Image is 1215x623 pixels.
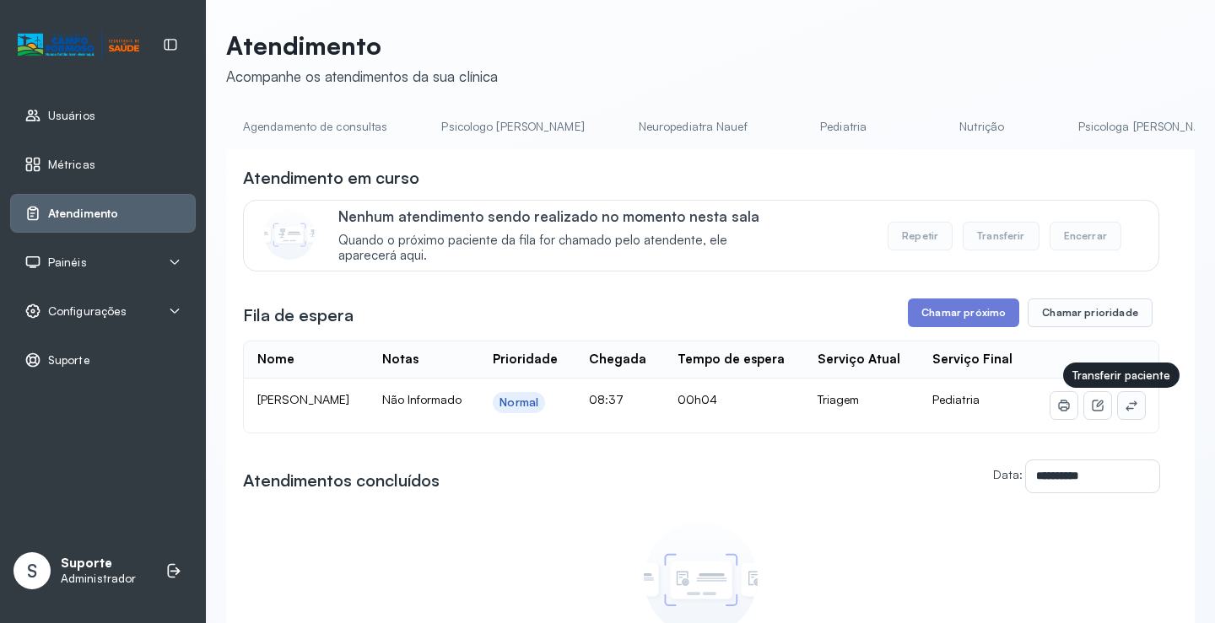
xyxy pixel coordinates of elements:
h3: Atendimentos concluídos [243,469,440,492]
span: Quando o próximo paciente da fila for chamado pelo atendente, ele aparecerá aqui. [338,233,785,265]
p: Nenhum atendimento sendo realizado no momento nesta sala [338,207,785,225]
a: Métricas [24,156,181,173]
div: Nome [257,352,294,368]
button: Transferir [963,222,1039,250]
h3: Atendimento em curso [243,166,419,190]
img: Imagem de CalloutCard [264,209,315,260]
div: Normal [499,395,538,410]
span: [PERSON_NAME] [257,392,349,406]
div: Tempo de espera [678,352,785,368]
span: Atendimento [48,207,118,221]
span: Métricas [48,158,95,172]
span: Painéis [48,255,87,270]
a: Neuropediatra Nauef [622,113,764,141]
span: Usuários [48,109,95,123]
div: Prioridade [493,352,558,368]
a: Atendimento [24,205,181,222]
div: Triagem [818,392,905,407]
img: Logotipo do estabelecimento [18,31,139,59]
span: Configurações [48,304,127,319]
div: Acompanhe os atendimentos da sua clínica [226,67,498,85]
a: Agendamento de consultas [226,113,404,141]
label: Data: [993,467,1023,481]
button: Chamar próximo [908,298,1019,327]
h3: Fila de espera [243,303,354,327]
a: Pediatria [785,113,903,141]
span: Não Informado [382,392,462,406]
span: 00h04 [678,392,717,406]
a: Psicologo [PERSON_NAME] [424,113,601,141]
div: Notas [382,352,418,368]
span: Pediatria [932,392,980,406]
button: Repetir [888,222,953,250]
span: Suporte [48,353,90,368]
p: Suporte [61,556,136,572]
div: Serviço Final [932,352,1012,368]
span: 08:37 [589,392,624,406]
button: Encerrar [1050,222,1121,250]
button: Chamar prioridade [1028,298,1153,327]
a: Usuários [24,107,181,124]
a: Nutrição [923,113,1041,141]
div: Serviço Atual [818,352,900,368]
div: Chegada [589,352,646,368]
p: Atendimento [226,30,498,61]
p: Administrador [61,572,136,586]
